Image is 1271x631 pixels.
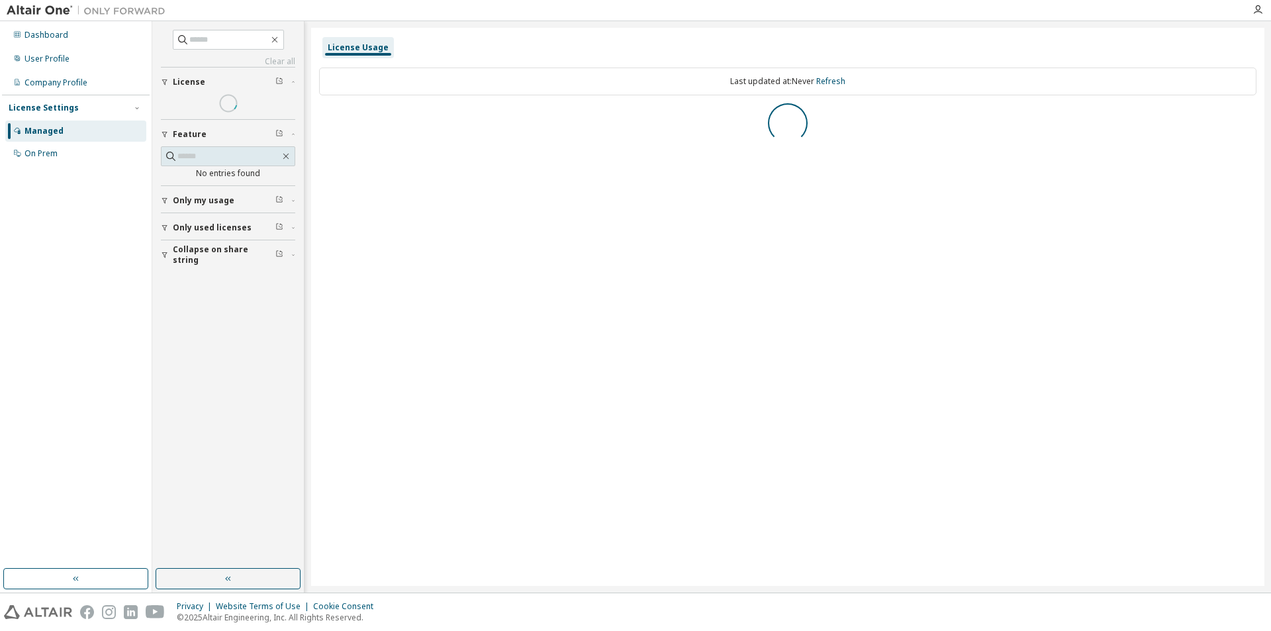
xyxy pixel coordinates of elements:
[275,195,283,206] span: Clear filter
[102,605,116,619] img: instagram.svg
[216,601,313,612] div: Website Terms of Use
[161,56,295,67] a: Clear all
[161,240,295,269] button: Collapse on share string
[24,126,64,136] div: Managed
[124,605,138,619] img: linkedin.svg
[161,168,295,179] div: No entries found
[328,42,389,53] div: License Usage
[173,129,207,140] span: Feature
[816,75,845,87] a: Refresh
[173,222,252,233] span: Only used licenses
[24,148,58,159] div: On Prem
[7,4,172,17] img: Altair One
[9,103,79,113] div: License Settings
[173,195,234,206] span: Only my usage
[173,77,205,87] span: License
[173,244,275,266] span: Collapse on share string
[24,77,87,88] div: Company Profile
[177,601,216,612] div: Privacy
[24,30,68,40] div: Dashboard
[161,186,295,215] button: Only my usage
[177,612,381,623] p: © 2025 Altair Engineering, Inc. All Rights Reserved.
[4,605,72,619] img: altair_logo.svg
[319,68,1256,95] div: Last updated at: Never
[80,605,94,619] img: facebook.svg
[275,222,283,233] span: Clear filter
[161,68,295,97] button: License
[161,213,295,242] button: Only used licenses
[146,605,165,619] img: youtube.svg
[161,120,295,149] button: Feature
[275,250,283,260] span: Clear filter
[275,77,283,87] span: Clear filter
[275,129,283,140] span: Clear filter
[313,601,381,612] div: Cookie Consent
[24,54,70,64] div: User Profile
